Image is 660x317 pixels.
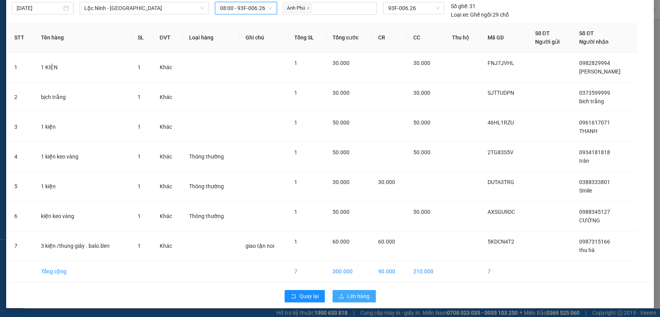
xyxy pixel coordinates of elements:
[137,213,140,219] span: 1
[413,149,430,155] span: 50.000
[153,23,183,53] th: ĐVT
[579,239,610,245] span: 0987315166
[291,293,296,300] span: rollback
[35,231,131,261] td: 3 kiện /thung giây . balo.bỉm
[378,239,395,245] span: 60.000
[35,142,131,172] td: 1 kiện keo vàng
[413,60,430,66] span: 30.000
[246,243,274,249] span: giao tận noi
[137,64,140,70] span: 1
[450,2,468,10] span: Số ghế:
[8,142,35,172] td: 4
[35,172,131,201] td: 1 kiện
[488,239,514,245] span: 5KDCN4T2
[326,261,372,282] td: 300.000
[200,6,205,10] span: down
[294,60,297,66] span: 1
[306,6,310,10] span: close
[153,172,183,201] td: Khác
[239,23,288,53] th: Ghi chú
[333,90,350,96] span: 30.000
[294,239,297,245] span: 1
[339,293,344,300] span: upload
[294,90,297,96] span: 1
[579,119,610,126] span: 0961617071
[579,128,597,134] span: THANH
[579,30,594,36] span: Số ĐT
[288,23,326,53] th: Tổng SL
[446,23,481,53] th: Thu hộ
[153,53,183,82] td: Khác
[8,112,35,142] td: 3
[90,7,109,15] span: Nhận:
[413,209,430,215] span: 50.000
[579,149,610,155] span: 0934181818
[450,10,508,19] div: Ghế ngồi 29 chỗ
[8,201,35,231] td: 6
[535,39,559,45] span: Người gửi
[579,60,610,66] span: 0982829994
[137,243,140,249] span: 1
[299,292,319,300] span: Quay lại
[294,149,297,155] span: 1
[137,183,140,189] span: 1
[8,172,35,201] td: 5
[288,261,326,282] td: 7
[333,239,350,245] span: 60.000
[372,261,407,282] td: 90.000
[153,82,183,112] td: Khác
[333,149,350,155] span: 50.000
[326,23,372,53] th: Tổng cước
[388,2,440,14] span: 93F-006.26
[90,34,169,45] div: 0987315166
[153,142,183,172] td: Khác
[294,119,297,126] span: 1
[8,53,35,82] td: 1
[407,23,446,53] th: CC
[579,158,589,164] span: trân
[481,261,529,282] td: 7
[347,292,370,300] span: Lên hàng
[90,7,169,25] div: VP [GEOGRAPHIC_DATA]
[183,23,239,53] th: Loại hàng
[450,10,469,19] span: Loại xe:
[488,60,514,66] span: FNJ7JVHL
[35,112,131,142] td: 1 kiện
[579,187,592,194] span: Smile
[481,23,529,53] th: Mã GD
[488,90,514,96] span: SJTTUDPN
[8,23,35,53] th: STT
[579,179,610,185] span: 0388333801
[285,4,311,13] span: Anh Phú
[90,49,102,58] span: DĐ:
[579,217,600,223] span: CƯỜNG
[535,30,549,36] span: Số ĐT
[333,209,350,215] span: 50.000
[17,4,62,12] input: 15/10/2025
[413,119,430,126] span: 50.000
[579,209,610,215] span: 0988345127
[35,53,131,82] td: 1 KIỆN
[183,172,239,201] td: Thông thường
[35,201,131,231] td: kiện keo vàng
[153,231,183,261] td: Khác
[413,90,430,96] span: 30.000
[183,201,239,231] td: Thông thường
[294,209,297,215] span: 1
[35,261,131,282] td: Tổng cộng
[8,82,35,112] td: 2
[450,2,475,10] div: 31
[90,25,169,34] div: thu hà
[35,82,131,112] td: bịch trắng
[333,60,350,66] span: 30.000
[333,119,350,126] span: 50.000
[7,7,85,25] div: VP [GEOGRAPHIC_DATA]
[372,23,407,53] th: CR
[488,119,514,126] span: 46HL1RZU
[488,179,514,185] span: DUTA3TRG
[488,149,513,155] span: 2TG83S5V
[378,179,395,185] span: 30.000
[333,290,376,302] button: uploadLên hàng
[285,290,325,302] button: rollbackQuay lại
[220,2,272,14] span: 08:00 - 93F-006.26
